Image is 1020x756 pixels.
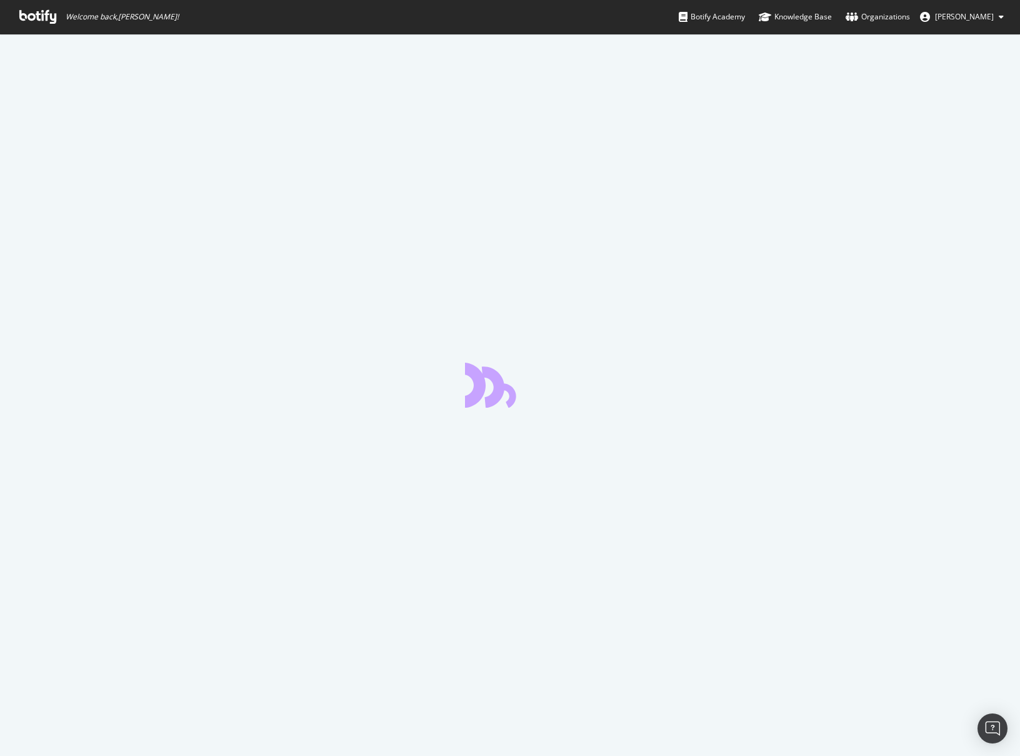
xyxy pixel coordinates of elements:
div: Organizations [846,11,910,23]
span: Chi Zhang [935,11,994,22]
div: Botify Academy [679,11,745,23]
span: Welcome back, [PERSON_NAME] ! [66,12,179,22]
button: [PERSON_NAME] [910,7,1014,27]
div: animation [465,363,555,408]
div: Knowledge Base [759,11,832,23]
div: Open Intercom Messenger [977,713,1007,743]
